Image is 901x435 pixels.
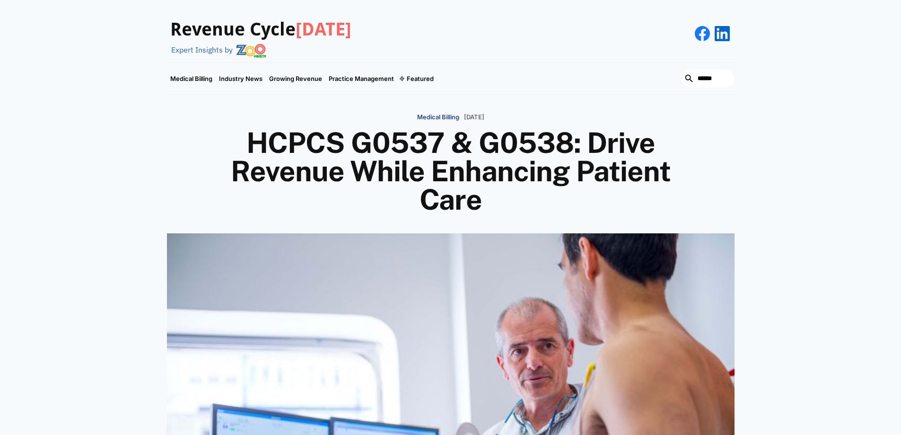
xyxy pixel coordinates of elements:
a: Practice Management [325,63,397,94]
a: Growing Revenue [266,63,325,94]
a: Revenue Cycle[DATE]Expert Insights by [167,9,351,58]
span: [DATE] [296,19,351,40]
h1: HCPCS G0537 & G0538: Drive Revenue While Enhancing Patient Care [224,129,678,214]
p: [DATE] [464,114,484,121]
a: Industry News [216,63,266,94]
div: Featured [407,75,434,82]
a: Medical Billing [417,109,459,124]
h3: Revenue Cycle [170,19,351,41]
a: Medical Billing [167,63,216,94]
div: Expert Insights by [171,45,233,54]
p: Medical Billing [417,114,459,121]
